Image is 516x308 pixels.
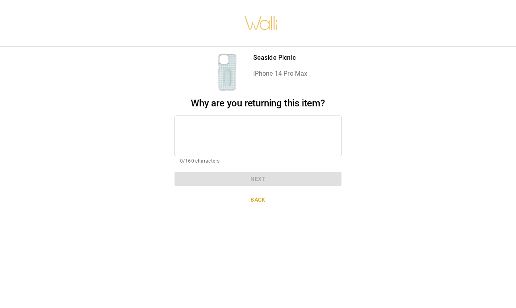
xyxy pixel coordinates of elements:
[253,69,308,78] p: iPhone 14 Pro Max
[175,98,341,109] h2: Why are you returning this item?
[253,53,308,63] p: Seaside Picnic
[244,6,278,40] img: walli-inc.myshopify.com
[175,192,341,207] button: Back
[180,157,336,165] p: 0/160 characters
